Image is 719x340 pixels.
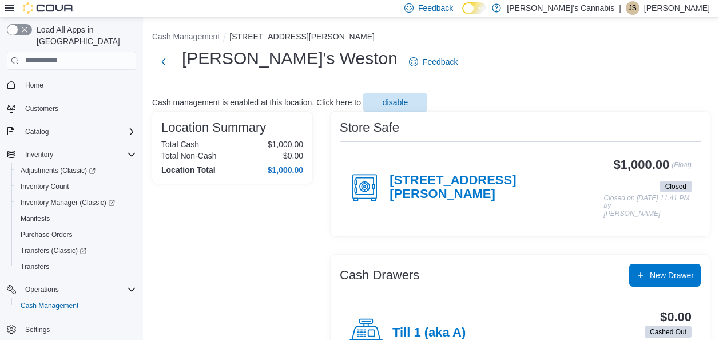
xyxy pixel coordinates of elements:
[182,47,398,70] h1: [PERSON_NAME]'s Weston
[423,56,458,68] span: Feedback
[21,102,63,116] a: Customers
[672,158,692,179] p: (Float)
[21,283,63,296] button: Operations
[25,150,53,159] span: Inventory
[16,180,136,193] span: Inventory Count
[11,163,141,179] a: Adjustments (Classic)
[11,259,141,275] button: Transfers
[418,2,453,14] span: Feedback
[604,195,692,218] p: Closed on [DATE] 11:41 PM by [PERSON_NAME]
[21,148,136,161] span: Inventory
[11,179,141,195] button: Inventory Count
[660,181,692,192] span: Closed
[21,322,136,336] span: Settings
[21,182,69,191] span: Inventory Count
[650,327,686,337] span: Cashed Out
[404,50,462,73] a: Feedback
[340,121,399,135] h3: Store Safe
[21,230,73,239] span: Purchase Orders
[21,166,96,175] span: Adjustments (Classic)
[16,196,120,209] a: Inventory Manager (Classic)
[390,173,603,202] h4: [STREET_ADDRESS][PERSON_NAME]
[650,270,694,281] span: New Drawer
[16,180,74,193] a: Inventory Count
[16,244,136,258] span: Transfers (Classic)
[462,2,486,14] input: Dark Mode
[21,78,136,92] span: Home
[11,227,141,243] button: Purchase Orders
[11,243,141,259] a: Transfers (Classic)
[32,24,136,47] span: Load All Apps in [GEOGRAPHIC_DATA]
[229,32,375,41] button: [STREET_ADDRESS][PERSON_NAME]
[2,100,141,117] button: Customers
[614,158,670,172] h3: $1,000.00
[2,321,141,337] button: Settings
[383,97,408,108] span: disable
[25,81,43,90] span: Home
[21,283,136,296] span: Operations
[25,325,50,334] span: Settings
[16,212,54,226] a: Manifests
[16,196,136,209] span: Inventory Manager (Classic)
[619,1,621,15] p: |
[16,228,77,242] a: Purchase Orders
[152,32,220,41] button: Cash Management
[507,1,614,15] p: [PERSON_NAME]'s Cannabis
[25,285,59,294] span: Operations
[152,50,175,73] button: Next
[16,299,136,313] span: Cash Management
[644,1,710,15] p: [PERSON_NAME]
[16,260,136,274] span: Transfers
[2,77,141,93] button: Home
[21,301,78,310] span: Cash Management
[340,268,419,282] h3: Cash Drawers
[16,260,54,274] a: Transfers
[629,1,637,15] span: JS
[283,151,303,160] p: $0.00
[16,228,136,242] span: Purchase Orders
[21,262,49,271] span: Transfers
[16,299,83,313] a: Cash Management
[629,264,701,287] button: New Drawer
[21,214,50,223] span: Manifests
[462,14,463,15] span: Dark Mode
[21,198,115,207] span: Inventory Manager (Classic)
[25,104,58,113] span: Customers
[363,93,427,112] button: disable
[161,165,216,175] h4: Location Total
[626,1,639,15] div: Julian Saldivia
[2,147,141,163] button: Inventory
[25,127,49,136] span: Catalog
[23,2,74,14] img: Cova
[21,148,58,161] button: Inventory
[21,323,54,337] a: Settings
[11,211,141,227] button: Manifests
[161,121,266,135] h3: Location Summary
[21,246,86,255] span: Transfers (Classic)
[2,282,141,298] button: Operations
[268,165,303,175] h4: $1,000.00
[152,31,710,45] nav: An example of EuiBreadcrumbs
[21,78,48,92] a: Home
[21,125,53,139] button: Catalog
[16,244,91,258] a: Transfers (Classic)
[21,125,136,139] span: Catalog
[268,140,303,149] p: $1,000.00
[11,298,141,314] button: Cash Management
[16,164,100,177] a: Adjustments (Classic)
[660,310,692,324] h3: $0.00
[152,98,361,107] p: Cash management is enabled at this location. Click here to
[161,140,199,149] h6: Total Cash
[21,101,136,116] span: Customers
[11,195,141,211] a: Inventory Manager (Classic)
[161,151,217,160] h6: Total Non-Cash
[16,164,136,177] span: Adjustments (Classic)
[16,212,136,226] span: Manifests
[665,181,686,192] span: Closed
[645,326,692,338] span: Cashed Out
[2,124,141,140] button: Catalog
